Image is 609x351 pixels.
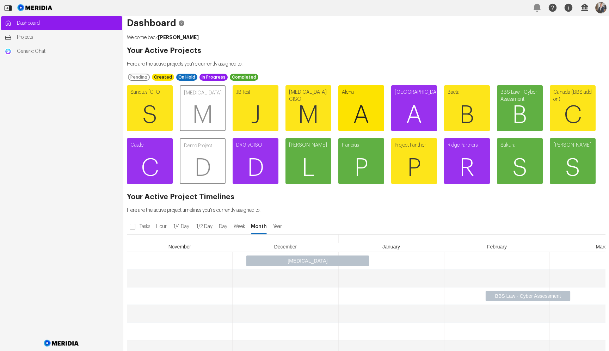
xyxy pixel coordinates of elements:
span: J [233,94,278,136]
span: A [338,94,384,136]
a: BactaB [444,85,490,131]
span: C [127,147,173,189]
a: PlanciusP [338,138,384,184]
p: Here are the active projects you're currently assigned to. [127,61,605,68]
a: Project PantherP [391,138,437,184]
a: AlenaA [338,85,384,131]
a: Ridge PartnersR [444,138,490,184]
div: In Progress [199,74,228,81]
div: Completed [230,74,258,81]
a: [PERSON_NAME]S [550,138,596,184]
img: Meridia Logo [43,335,80,351]
a: [MEDICAL_DATA] CISOM [285,85,331,131]
span: Year [271,223,284,230]
a: [GEOGRAPHIC_DATA]A [391,85,437,131]
span: Dashboard [17,20,119,27]
span: A [391,94,437,136]
a: DRG vCISOD [233,138,278,184]
span: Generic Chat [17,48,119,55]
a: Canada (BBS add on)C [550,85,596,131]
span: C [550,94,596,136]
div: On Hold [176,74,197,81]
span: 1/2 Day [195,223,214,230]
span: Day [217,223,228,230]
h2: Your Active Projects [127,47,605,54]
p: Welcome back . [127,34,605,41]
a: [PERSON_NAME]L [285,138,331,184]
a: SakuraS [497,138,543,184]
span: D [233,147,278,189]
img: Generic Chat [5,48,12,55]
a: Projects [1,30,122,44]
span: M [180,94,225,136]
span: B [444,94,490,136]
span: S [497,147,543,189]
p: Here are the active project timelines you're currently assigned to. [127,207,605,214]
span: R [444,147,490,189]
span: P [338,147,384,189]
span: Week [232,223,247,230]
a: Sanctus fCTOS [127,85,173,131]
div: Pending [128,74,150,81]
a: JB TestJ [233,85,278,131]
a: Demo ProjectD [180,138,226,184]
span: Hour [155,223,168,230]
span: P [391,147,437,189]
label: Tasks [138,220,153,233]
span: 1/4 Day [172,223,191,230]
span: D [180,147,225,189]
h2: Your Active Project Timelines [127,193,605,201]
span: L [285,147,331,189]
a: BBS Law - Cyber AssessmentB [497,85,543,131]
a: CastleC [127,138,173,184]
img: Profile Icon [595,2,607,13]
span: Projects [17,34,119,41]
strong: [PERSON_NAME] [158,35,199,40]
a: Generic ChatGeneric Chat [1,44,122,58]
div: Created [152,74,174,81]
a: [MEDICAL_DATA]M [180,85,226,131]
span: S [127,94,173,136]
span: B [497,94,543,136]
span: Month [250,223,267,230]
span: S [550,147,596,189]
span: M [285,94,331,136]
h1: Dashboard [127,20,605,27]
a: Dashboard [1,16,122,30]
